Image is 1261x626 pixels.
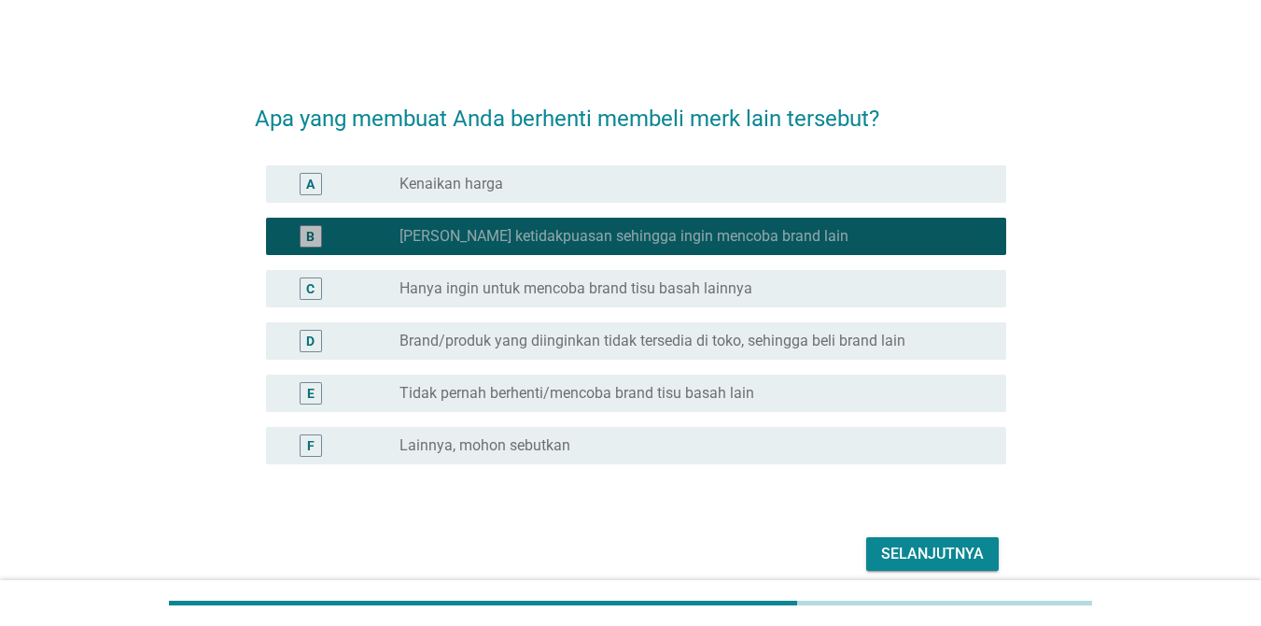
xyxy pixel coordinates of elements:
[306,278,315,298] div: C
[306,226,315,246] div: B
[306,331,315,350] div: D
[255,83,1006,135] h2: Apa yang membuat Anda berhenti membeli merk lain tersebut?
[307,383,315,403] div: E
[306,174,315,193] div: A
[399,279,752,298] label: Hanya ingin untuk mencoba brand tisu basah lainnya
[399,384,754,403] label: Tidak pernah berhenti/mencoba brand tisu basah lain
[866,537,999,571] button: Selanjutnya
[399,175,503,193] label: Kenaikan harga
[399,332,905,350] label: Brand/produk yang diinginkan tidak tersedia di toko, sehingga beli brand lain
[307,435,315,455] div: F
[881,543,984,565] div: Selanjutnya
[399,227,848,246] label: [PERSON_NAME] ketidakpuasan sehingga ingin mencoba brand lain
[399,436,570,455] label: Lainnya, mohon sebutkan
